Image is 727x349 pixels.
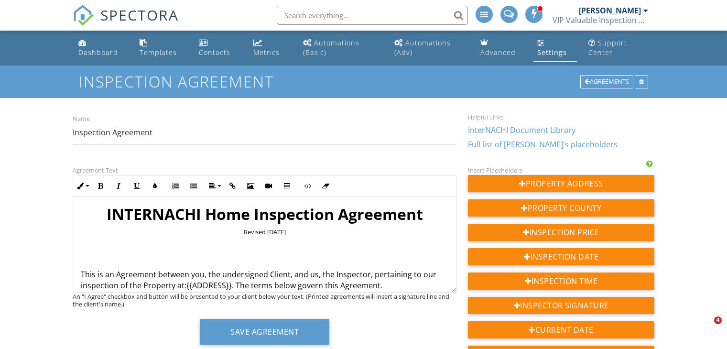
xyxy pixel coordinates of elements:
[468,166,522,174] label: Insert Placeholders
[199,48,230,57] div: Contacts
[480,48,516,57] div: Advanced
[468,224,654,241] div: Inspection Price
[553,15,648,25] div: VIP Valuable Inspection Profession
[81,228,448,236] p: Revised [DATE]
[200,319,329,345] button: Save Agreement
[109,177,128,195] button: Italic (Ctrl+I)
[477,34,526,62] a: Advanced
[468,199,654,217] div: Property County
[195,34,242,62] a: Contacts
[468,175,654,192] div: Property Address
[81,205,448,224] h1: INTERNACHI Home Inspection Agreement
[537,48,567,57] div: Settings
[468,125,575,135] a: InterNACHI Document Library
[250,34,292,62] a: Metrics
[184,177,203,195] button: Unordered List
[468,139,618,150] a: Full list of [PERSON_NAME]'s placeholders
[714,316,722,324] span: 4
[79,73,648,90] h1: Inspection Agreement
[73,115,90,123] label: Name
[580,75,633,88] div: Agreements
[73,177,91,195] button: Inline Style
[468,273,654,290] div: Inspection Time
[580,76,635,85] a: Agreements
[205,177,223,195] button: Align
[253,48,280,57] div: Metrics
[136,34,187,62] a: Templates
[316,177,335,195] button: Clear Formatting
[468,248,654,265] div: Inspection Date
[78,48,118,57] div: Dashboard
[298,177,316,195] button: Code View
[303,38,359,57] div: Automations (Basic)
[260,177,278,195] button: Insert Video
[468,297,654,314] div: Inspector Signature
[186,280,232,291] span: {{ADDRESS}}
[91,177,109,195] button: Bold (Ctrl+B)
[73,293,456,308] div: An "I Agree" checkbox and button will be presented to your client below your text. (Printed agree...
[128,177,146,195] button: Underline (Ctrl+U)
[468,321,654,338] div: Current Date
[75,34,128,62] a: Dashboard
[241,177,260,195] button: Insert Image (Ctrl+P)
[278,177,296,195] button: Insert Table
[73,166,118,174] label: Agreement Text
[391,34,469,62] a: Automations (Advanced)
[694,316,717,339] iframe: Intercom live chat
[533,34,577,62] a: Settings
[100,5,179,25] span: SPECTORA
[146,177,164,195] button: Colors
[81,269,448,291] p: This is an Agreement between you, the undersigned Client, and us, the Inspector, pertaining to ou...
[223,177,241,195] button: Insert Link (Ctrl+K)
[73,13,179,33] a: SPECTORA
[140,48,177,57] div: Templates
[588,38,627,57] div: Support Center
[299,34,382,62] a: Automations (Basic)
[394,38,451,57] div: Automations (Adv)
[73,5,94,26] img: The Best Home Inspection Software - Spectora
[585,34,652,62] a: Support Center
[166,177,184,195] button: Ordered List
[468,113,654,121] div: Helpful Links
[579,6,641,15] div: [PERSON_NAME]
[277,6,468,25] input: Search everything...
